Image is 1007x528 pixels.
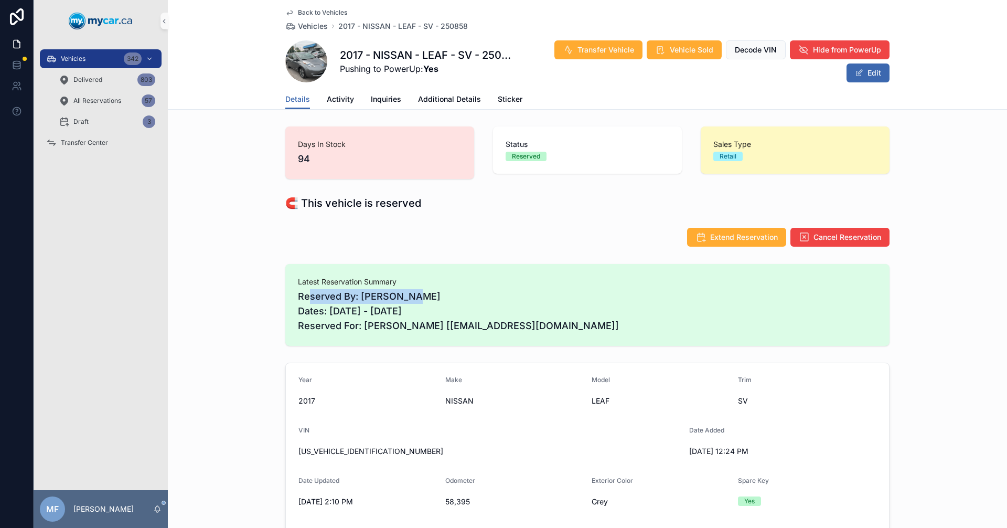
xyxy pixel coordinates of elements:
[726,40,786,59] button: Decode VIN
[445,497,584,507] span: 58,395
[124,52,142,65] div: 342
[327,94,354,104] span: Activity
[298,446,681,457] span: [US_VEHICLE_IDENTIFICATION_NUMBER]
[418,94,481,104] span: Additional Details
[445,396,584,406] span: NISSAN
[689,426,724,434] span: Date Added
[670,45,713,55] span: Vehicle Sold
[61,55,85,63] span: Vehicles
[61,139,108,147] span: Transfer Center
[285,8,347,17] a: Back to Vehicles
[687,228,786,247] button: Extend Reservation
[592,477,633,484] span: Exterior Color
[73,504,134,514] p: [PERSON_NAME]
[713,139,877,150] span: Sales Type
[298,497,437,507] span: [DATE] 2:10 PM
[298,8,347,17] span: Back to Vehicles
[720,152,736,161] div: Retail
[738,376,752,384] span: Trim
[498,90,522,111] a: Sticker
[371,90,401,111] a: Inquiries
[423,64,438,74] strong: Yes
[298,21,328,31] span: Vehicles
[790,228,890,247] button: Cancel Reservation
[738,396,876,406] span: SV
[73,76,102,84] span: Delivered
[340,48,514,62] h1: 2017 - NISSAN - LEAF - SV - 250858
[790,40,890,59] button: Hide from PowerUp
[418,90,481,111] a: Additional Details
[813,232,881,242] span: Cancel Reservation
[142,94,155,107] div: 57
[338,21,468,31] a: 2017 - NISSAN - LEAF - SV - 250858
[735,45,777,55] span: Decode VIN
[298,396,437,406] span: 2017
[298,277,877,287] span: Latest Reservation Summary
[327,90,354,111] a: Activity
[73,97,121,105] span: All Reservations
[738,477,769,484] span: Spare Key
[298,426,309,434] span: VIN
[137,73,155,86] div: 803
[285,196,421,210] h1: 🧲 This vehicle is reserved
[143,115,155,128] div: 3
[285,94,310,104] span: Details
[689,446,828,457] span: [DATE] 12:24 PM
[52,112,162,131] a: Draft3
[340,62,514,75] span: Pushing to PowerUp:
[46,503,59,515] span: MF
[52,70,162,89] a: Delivered803
[298,376,312,384] span: Year
[445,477,475,484] span: Odometer
[592,376,610,384] span: Model
[285,90,310,110] a: Details
[371,94,401,104] span: Inquiries
[445,376,462,384] span: Make
[73,118,89,126] span: Draft
[813,45,881,55] span: Hide from PowerUp
[40,133,162,152] a: Transfer Center
[512,152,540,161] div: Reserved
[847,64,890,82] button: Edit
[34,42,168,166] div: scrollable content
[592,497,730,507] span: Grey
[592,396,730,406] span: LEAF
[298,139,462,150] span: Days In Stock
[744,497,755,506] div: Yes
[285,21,328,31] a: Vehicles
[40,49,162,68] a: Vehicles342
[298,289,877,333] span: Reserved By: [PERSON_NAME] Dates: [DATE] - [DATE] Reserved For: [PERSON_NAME] [[EMAIL_ADDRESS][DO...
[554,40,642,59] button: Transfer Vehicle
[298,152,462,166] span: 94
[647,40,722,59] button: Vehicle Sold
[298,477,339,484] span: Date Updated
[506,139,669,150] span: Status
[498,94,522,104] span: Sticker
[710,232,778,242] span: Extend Reservation
[69,13,133,29] img: App logo
[52,91,162,110] a: All Reservations57
[577,45,634,55] span: Transfer Vehicle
